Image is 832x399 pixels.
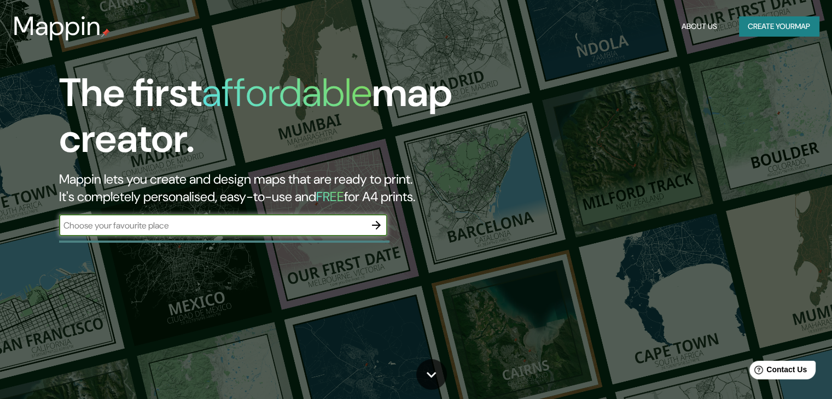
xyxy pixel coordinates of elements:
[13,11,101,42] h3: Mappin
[202,67,372,118] h1: affordable
[59,219,365,232] input: Choose your favourite place
[59,171,475,206] h2: Mappin lets you create and design maps that are ready to print. It's completely personalised, eas...
[101,28,110,37] img: mappin-pin
[316,188,344,205] h5: FREE
[677,16,722,37] button: About Us
[735,356,820,387] iframe: Help widget launcher
[59,70,475,171] h1: The first map creator.
[739,16,819,37] button: Create yourmap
